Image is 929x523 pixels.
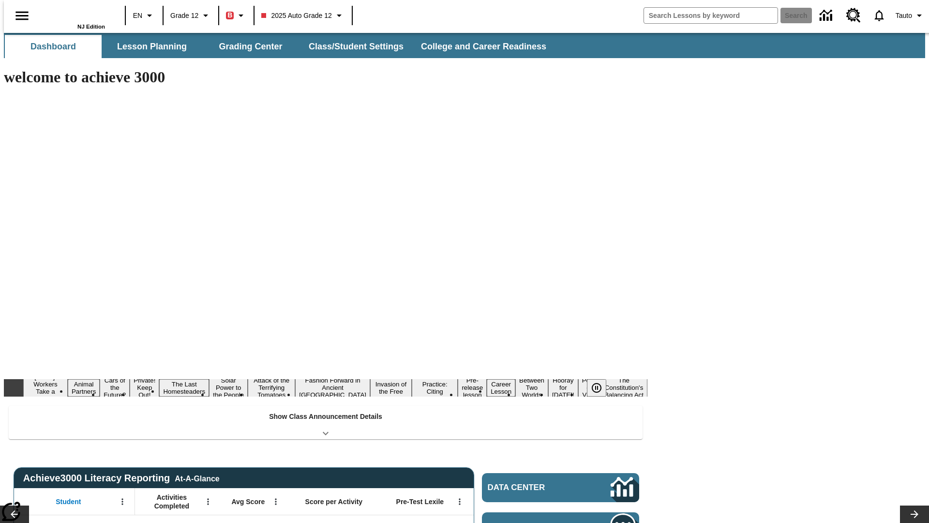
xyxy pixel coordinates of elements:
div: Show Class Announcement Details [9,406,643,439]
button: Class: 2025 Auto Grade 12, Select your class [257,7,348,24]
button: Slide 2 Animal Partners [68,379,100,397]
button: Slide 11 Pre-release lesson [458,375,487,400]
button: Slide 3 Cars of the Future? [100,375,130,400]
button: Open Menu [452,494,467,509]
button: Slide 13 Between Two Worlds [515,375,548,400]
button: Dashboard [5,35,102,58]
a: Notifications [867,3,892,28]
button: Open Menu [115,494,130,509]
span: Student [56,497,81,506]
span: Avg Score [231,497,265,506]
button: Slide 4 Private! Keep Out! [130,375,159,400]
span: Grade 12 [170,11,198,21]
span: Tauto [896,11,912,21]
button: Slide 8 Fashion Forward in Ancient Rome [295,375,370,400]
span: Activities Completed [140,493,204,510]
input: search field [644,8,778,23]
span: NJ Edition [77,24,105,30]
span: Achieve3000 Literacy Reporting [23,473,220,484]
button: Lesson Planning [104,35,200,58]
button: Slide 5 The Last Homesteaders [159,379,209,397]
button: Slide 1 Labor Day: Workers Take a Stand [23,372,68,404]
button: Slide 15 Point of View [578,375,600,400]
span: EN [133,11,142,21]
button: Grade: Grade 12, Select a grade [166,7,215,24]
button: Slide 14 Hooray for Constitution Day! [548,375,578,400]
h1: welcome to achieve 3000 [4,68,647,86]
div: Home [42,3,105,30]
div: At-A-Glance [175,473,219,483]
button: Lesson carousel, Next [900,506,929,523]
button: Open side menu [8,1,36,30]
button: Slide 6 Solar Power to the People [209,375,248,400]
button: Slide 16 The Constitution's Balancing Act [600,375,647,400]
span: Score per Activity [305,497,363,506]
button: Profile/Settings [892,7,929,24]
span: B [227,9,232,21]
span: Data Center [488,483,578,492]
button: College and Career Readiness [413,35,554,58]
div: SubNavbar [4,35,555,58]
button: Slide 9 The Invasion of the Free CD [370,372,412,404]
button: Boost Class color is red. Change class color [222,7,251,24]
a: Data Center [814,2,840,29]
button: Slide 7 Attack of the Terrifying Tomatoes [248,375,295,400]
button: Open Menu [269,494,283,509]
button: Class/Student Settings [301,35,411,58]
div: SubNavbar [4,33,925,58]
button: Slide 10 Mixed Practice: Citing Evidence [412,372,458,404]
button: Language: EN, Select a language [129,7,160,24]
button: Pause [587,379,606,397]
a: Resource Center, Will open in new tab [840,2,867,29]
a: Data Center [482,473,639,502]
button: Slide 12 Career Lesson [487,379,515,397]
div: Pause [587,379,616,397]
span: Pre-Test Lexile [396,497,444,506]
p: Show Class Announcement Details [269,412,382,422]
span: 2025 Auto Grade 12 [261,11,331,21]
button: Open Menu [201,494,215,509]
a: Home [42,4,105,24]
button: Grading Center [202,35,299,58]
